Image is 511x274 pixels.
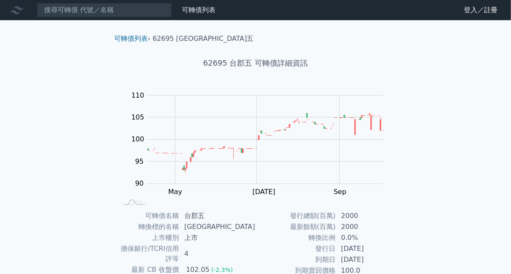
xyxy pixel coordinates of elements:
span: (-2.3%) [211,266,233,273]
td: [DATE] [336,254,394,265]
td: [GEOGRAPHIC_DATA] [179,221,255,232]
a: 可轉債列表 [114,35,148,43]
td: 上市櫃別 [117,232,179,243]
td: 台郡五 [179,210,255,221]
td: 轉換比例 [255,232,336,243]
input: 搜尋可轉債 代號／名稱 [37,3,172,17]
a: 登入／註冊 [457,3,504,17]
h1: 62695 台郡五 可轉債詳細資訊 [107,57,404,69]
tspan: May [168,188,182,196]
tspan: Sep [334,188,346,196]
td: 上市 [179,232,255,243]
td: 2000 [336,221,394,232]
g: Chart [127,91,397,196]
li: 62695 [GEOGRAPHIC_DATA]五 [153,34,254,44]
a: 可轉債列表 [182,6,216,14]
td: 可轉債名稱 [117,210,179,221]
td: 最新餘額(百萬) [255,221,336,232]
tspan: 100 [131,136,144,144]
tspan: [DATE] [253,188,275,196]
td: 0.0% [336,232,394,243]
td: 4 [179,243,255,264]
td: 2000 [336,210,394,221]
td: 到期日 [255,254,336,265]
td: 轉換標的名稱 [117,221,179,232]
li: › [114,34,150,44]
tspan: 95 [135,157,144,165]
td: [DATE] [336,243,394,254]
tspan: 90 [135,180,144,188]
td: 發行總額(百萬) [255,210,336,221]
tspan: 105 [131,113,144,121]
tspan: 110 [131,91,144,99]
td: 擔保銀行/TCRI信用評等 [117,243,179,264]
td: 發行日 [255,243,336,254]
